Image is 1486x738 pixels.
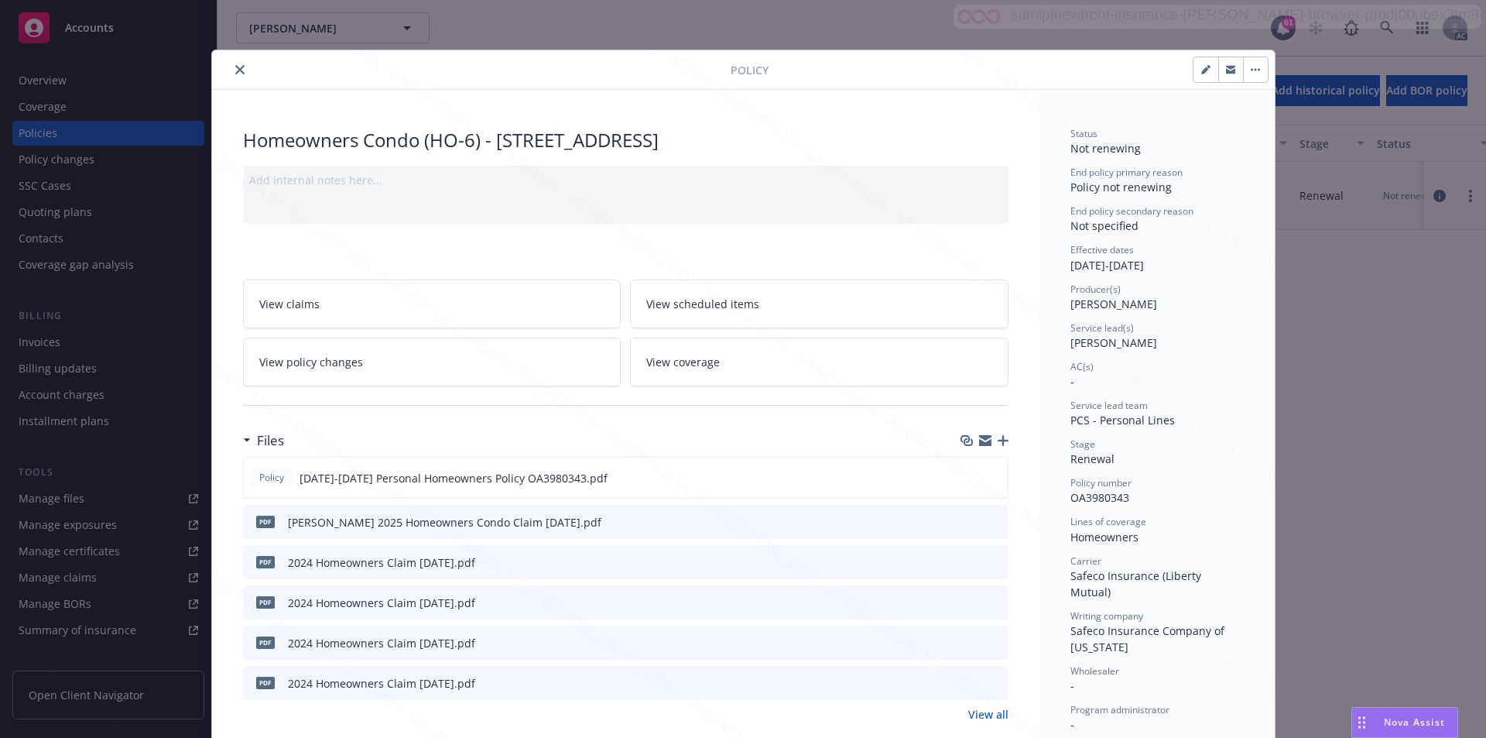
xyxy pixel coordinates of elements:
span: Service lead(s) [1070,321,1134,335]
span: Wholesaler [1070,664,1119,678]
span: Policy [256,471,287,485]
button: preview file [988,470,1002,486]
span: Effective dates [1070,243,1134,256]
span: Renewal [1070,451,1114,466]
button: preview file [988,554,1002,571]
span: Policy [731,62,769,78]
span: [PERSON_NAME] [1070,335,1157,350]
button: download file [964,514,976,530]
span: Nova Assist [1384,716,1445,729]
button: download file [964,675,976,692]
span: - [1070,678,1074,693]
span: Not specified [1070,218,1138,233]
span: Producer(s) [1070,283,1121,296]
span: OA3980343 [1070,490,1129,505]
span: Service lead team [1070,399,1148,412]
span: View claims [259,296,320,312]
span: Not renewing [1070,141,1141,156]
span: Safeco Insurance Company of [US_STATE] [1070,623,1227,654]
a: View claims [243,280,621,328]
span: Status [1070,127,1097,140]
button: preview file [988,595,1002,611]
div: 2024 Homeowners Claim [DATE].pdf [288,635,475,651]
button: preview file [988,514,1002,530]
span: [PERSON_NAME] [1070,297,1157,311]
div: Add internal notes here... [249,172,1002,188]
div: Files [243,431,284,451]
span: Safeco Insurance (Liberty Mutual) [1070,568,1204,599]
a: View all [968,706,1008,723]
div: 2024 Homeowners Claim [DATE].pdf [288,595,475,611]
span: Stage [1070,438,1095,451]
span: View policy changes [259,354,363,370]
span: pdf [256,596,275,608]
div: 2024 Homeowners Claim [DATE].pdf [288,554,475,571]
span: pdf [256,677,275,688]
span: Carrier [1070,554,1101,568]
div: Drag to move [1352,708,1371,737]
span: pdf [256,556,275,568]
h3: Files [257,431,284,451]
span: pdf [256,637,275,648]
button: close [231,60,249,79]
span: End policy primary reason [1070,166,1183,179]
span: AC(s) [1070,360,1094,373]
div: [DATE] - [DATE] [1070,243,1244,273]
span: Program administrator [1070,703,1169,716]
span: - [1070,717,1074,732]
button: download file [964,635,976,651]
span: View coverage [646,354,720,370]
button: download file [964,595,976,611]
span: PCS - Personal Lines [1070,413,1175,427]
button: preview file [988,675,1002,692]
span: pdf [256,516,275,527]
span: End policy secondary reason [1070,204,1193,218]
span: Homeowners [1070,530,1138,544]
span: [DATE]-[DATE] Personal Homeowners Policy OA3980343.pdf [300,470,608,486]
span: - [1070,374,1074,389]
a: View scheduled items [630,280,1008,328]
button: Nova Assist [1351,707,1458,738]
a: View policy changes [243,338,621,386]
span: Writing company [1070,609,1143,623]
span: View scheduled items [646,296,759,312]
span: Policy number [1070,476,1132,489]
span: Policy not renewing [1070,180,1172,194]
button: preview file [988,635,1002,651]
span: Lines of coverage [1070,515,1146,528]
div: Homeowners Condo (HO-6) - [STREET_ADDRESS] [243,127,1008,153]
button: download file [963,470,975,486]
button: download file [964,554,976,571]
a: View coverage [630,338,1008,386]
div: 2024 Homeowners Claim [DATE].pdf [288,675,475,692]
div: [PERSON_NAME] 2025 Homeowners Condo Claim [DATE].pdf [288,514,601,530]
